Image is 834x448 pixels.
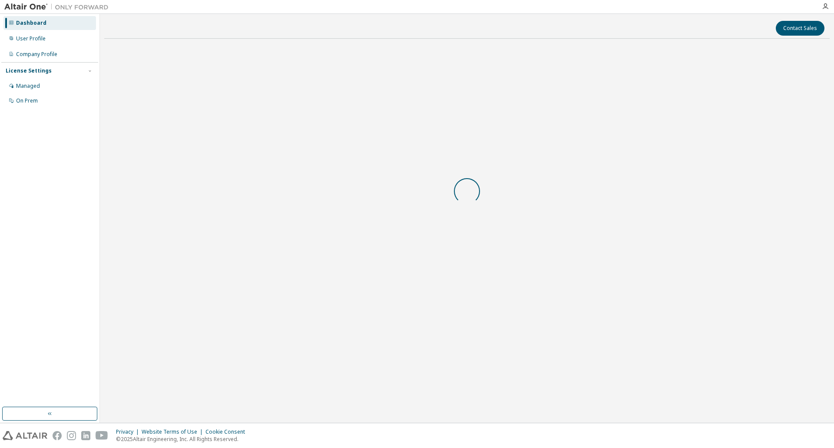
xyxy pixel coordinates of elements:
div: Website Terms of Use [142,428,205,435]
div: Company Profile [16,51,57,58]
img: altair_logo.svg [3,431,47,440]
div: On Prem [16,97,38,104]
img: linkedin.svg [81,431,90,440]
img: instagram.svg [67,431,76,440]
p: © 2025 Altair Engineering, Inc. All Rights Reserved. [116,435,250,443]
div: User Profile [16,35,46,42]
img: youtube.svg [96,431,108,440]
img: facebook.svg [53,431,62,440]
div: Managed [16,83,40,90]
div: Privacy [116,428,142,435]
img: Altair One [4,3,113,11]
div: Cookie Consent [205,428,250,435]
div: License Settings [6,67,52,74]
div: Dashboard [16,20,46,27]
button: Contact Sales [776,21,824,36]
